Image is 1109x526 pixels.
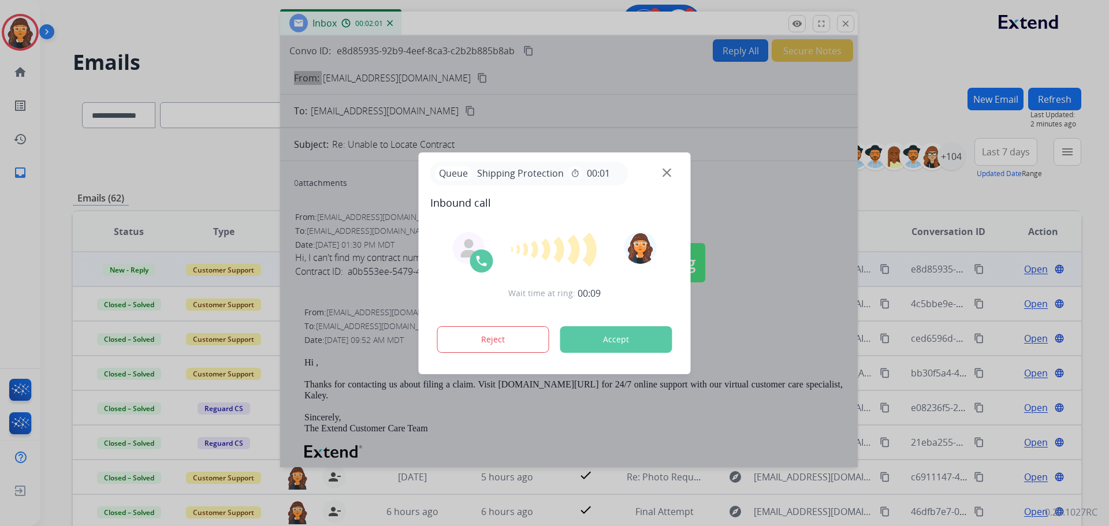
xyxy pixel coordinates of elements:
span: Shipping Protection [472,166,568,180]
button: Reject [437,326,549,353]
mat-icon: timer [571,169,580,178]
p: 0.20.1027RC [1045,505,1097,519]
img: avatar [624,232,656,264]
button: Accept [560,326,672,353]
span: 00:09 [578,286,601,300]
img: call-icon [475,254,489,268]
p: Queue [435,166,472,181]
span: 00:01 [587,166,610,180]
img: agent-avatar [460,239,478,258]
img: close-button [663,168,671,177]
span: Inbound call [430,195,679,211]
span: Wait time at ring: [508,288,575,299]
